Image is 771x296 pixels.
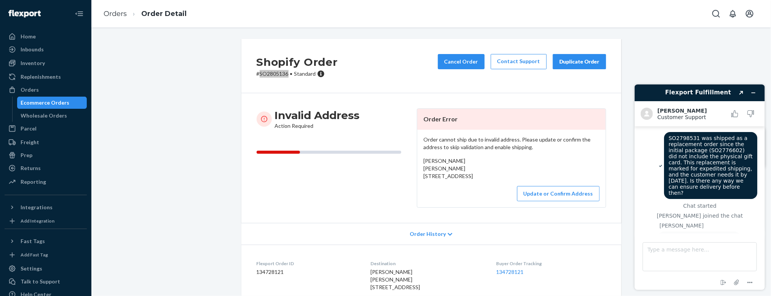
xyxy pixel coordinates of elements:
[257,260,358,267] dt: Flexport Order ID
[5,149,87,161] a: Prep
[21,73,61,81] div: Replenishments
[629,78,771,296] iframe: Find more information here
[5,235,87,247] button: Fast Tags
[5,275,87,288] button: Talk to Support
[5,84,87,96] a: Orders
[275,108,360,130] div: Action Required
[496,260,606,267] dt: Buyer Order Tracking
[21,112,67,119] div: Wholesale Orders
[21,204,53,211] div: Integrations
[5,176,87,188] a: Reporting
[423,136,600,151] p: Order cannot ship due to invalid address. Please update or confirm the address to skip validation...
[725,6,741,21] button: Open notifications
[97,3,193,25] ol: breadcrumbs
[18,5,34,12] span: Chat
[517,186,600,201] button: Update or Confirm Address
[5,263,87,275] a: Settings
[141,10,187,18] a: Order Detail
[21,33,36,40] div: Home
[423,158,473,179] span: [PERSON_NAME] [PERSON_NAME] [STREET_ADDRESS]
[5,162,87,174] a: Returns
[709,6,724,21] button: Open Search Box
[5,30,87,43] a: Home
[21,86,39,94] div: Orders
[21,125,37,132] div: Parcel
[257,70,338,78] p: # SO2805136
[21,178,46,186] div: Reporting
[5,43,87,56] a: Inbounds
[5,57,87,69] a: Inventory
[257,54,338,70] h2: Shopify Order
[370,260,484,267] dt: Destination
[5,136,87,148] a: Freight
[559,58,600,65] div: Duplicate Order
[21,164,41,172] div: Returns
[257,268,358,276] dd: 134728121
[21,138,39,146] div: Freight
[5,201,87,213] button: Integrations
[21,218,54,224] div: Add Integration
[17,110,87,122] a: Wholesale Orders
[21,46,44,53] div: Inbounds
[21,99,70,107] div: Ecommerce Orders
[21,265,42,272] div: Settings
[496,269,524,275] a: 134728121
[553,54,606,69] button: Duplicate Order
[21,59,45,67] div: Inventory
[410,230,446,238] span: Order History
[104,10,127,18] a: Orders
[21,237,45,245] div: Fast Tags
[5,71,87,83] a: Replenishments
[290,70,293,77] span: •
[5,123,87,135] a: Parcel
[417,109,606,130] header: Order Error
[5,250,87,259] a: Add Fast Tag
[742,6,757,21] button: Open account menu
[21,151,32,159] div: Prep
[17,97,87,109] a: Ecommerce Orders
[5,216,87,226] a: Add Integration
[21,251,48,258] div: Add Fast Tag
[438,54,485,69] button: Cancel Order
[21,278,60,285] div: Talk to Support
[491,54,547,69] a: Contact Support
[370,269,420,290] span: [PERSON_NAME] [PERSON_NAME] [STREET_ADDRESS]
[294,70,316,77] span: Standard
[8,10,41,18] img: Flexport logo
[275,108,360,122] h3: Invalid Address
[72,6,87,21] button: Close Navigation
